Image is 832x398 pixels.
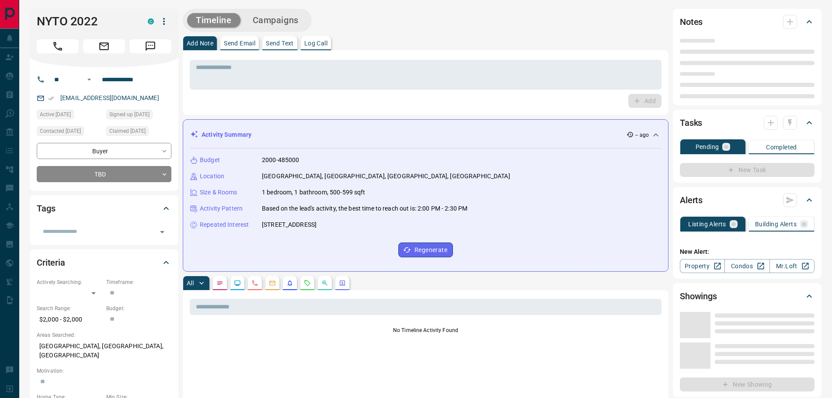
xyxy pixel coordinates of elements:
div: Alerts [680,190,815,211]
button: Timeline [187,13,240,28]
div: condos.ca [148,18,154,24]
span: Claimed [DATE] [109,127,146,135]
p: Location [200,172,224,181]
h2: Showings [680,289,717,303]
div: TBD [37,166,171,182]
p: Based on the lead's activity, the best time to reach out is: 2:00 PM - 2:30 PM [262,204,467,213]
svg: Agent Actions [339,280,346,287]
svg: Listing Alerts [286,280,293,287]
p: [GEOGRAPHIC_DATA], [GEOGRAPHIC_DATA], [GEOGRAPHIC_DATA], [GEOGRAPHIC_DATA] [262,172,510,181]
div: Activity Summary-- ago [190,127,661,143]
p: Send Email [224,40,255,46]
p: Log Call [304,40,327,46]
a: Property [680,259,725,273]
p: Areas Searched: [37,331,171,339]
a: Mr.Loft [769,259,815,273]
div: Tasks [680,112,815,133]
button: Regenerate [398,242,453,257]
div: Mon Aug 11 2025 [37,110,102,122]
p: No Timeline Activity Found [190,326,661,334]
div: Showings [680,286,815,307]
p: [GEOGRAPHIC_DATA], [GEOGRAPHIC_DATA], [GEOGRAPHIC_DATA] [37,339,171,363]
div: Notes [680,11,815,32]
button: Open [84,74,94,85]
p: Listing Alerts [688,221,726,227]
p: Repeated Interest [200,220,249,229]
svg: Opportunities [321,280,328,287]
a: [EMAIL_ADDRESS][DOMAIN_NAME] [60,94,159,101]
p: Actively Searching: [37,278,102,286]
p: New Alert: [680,247,815,256]
svg: Notes [216,280,223,287]
span: Email [83,39,125,53]
p: Activity Summary [202,130,251,139]
p: 2000-485000 [262,156,299,165]
h2: Alerts [680,193,703,207]
span: Signed up [DATE] [109,110,150,119]
svg: Calls [251,280,258,287]
div: Tags [37,198,171,219]
h2: Criteria [37,256,65,270]
svg: Requests [304,280,311,287]
p: [STREET_ADDRESS] [262,220,317,229]
button: Campaigns [244,13,307,28]
div: Buyer [37,143,171,159]
p: Motivation: [37,367,171,375]
div: Criteria [37,252,171,273]
div: Mon Aug 11 2025 [106,126,171,138]
h2: Notes [680,15,703,29]
button: Open [156,226,168,238]
span: Call [37,39,79,53]
p: Building Alerts [755,221,797,227]
p: Timeframe: [106,278,171,286]
p: Completed [766,144,797,150]
div: Mon Aug 11 2025 [37,126,102,138]
span: Contacted [DATE] [40,127,81,135]
p: $2,000 - $2,000 [37,312,102,327]
p: Budget: [106,305,171,312]
span: Active [DATE] [40,110,71,119]
h2: Tasks [680,116,702,130]
a: Condos [724,259,769,273]
svg: Email Verified [48,95,54,101]
p: -- ago [635,131,649,139]
p: Send Text [266,40,294,46]
span: Message [129,39,171,53]
svg: Emails [269,280,276,287]
p: Activity Pattern [200,204,243,213]
h1: NYTO 2022 [37,14,135,28]
p: Pending [696,144,719,150]
p: Size & Rooms [200,188,237,197]
p: Search Range: [37,305,102,312]
p: Add Note [187,40,213,46]
p: All [187,280,194,286]
svg: Lead Browsing Activity [234,280,241,287]
p: Budget [200,156,220,165]
p: 1 bedroom, 1 bathroom, 500-599 sqft [262,188,366,197]
h2: Tags [37,201,55,215]
div: Mon Aug 11 2025 [106,110,171,122]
